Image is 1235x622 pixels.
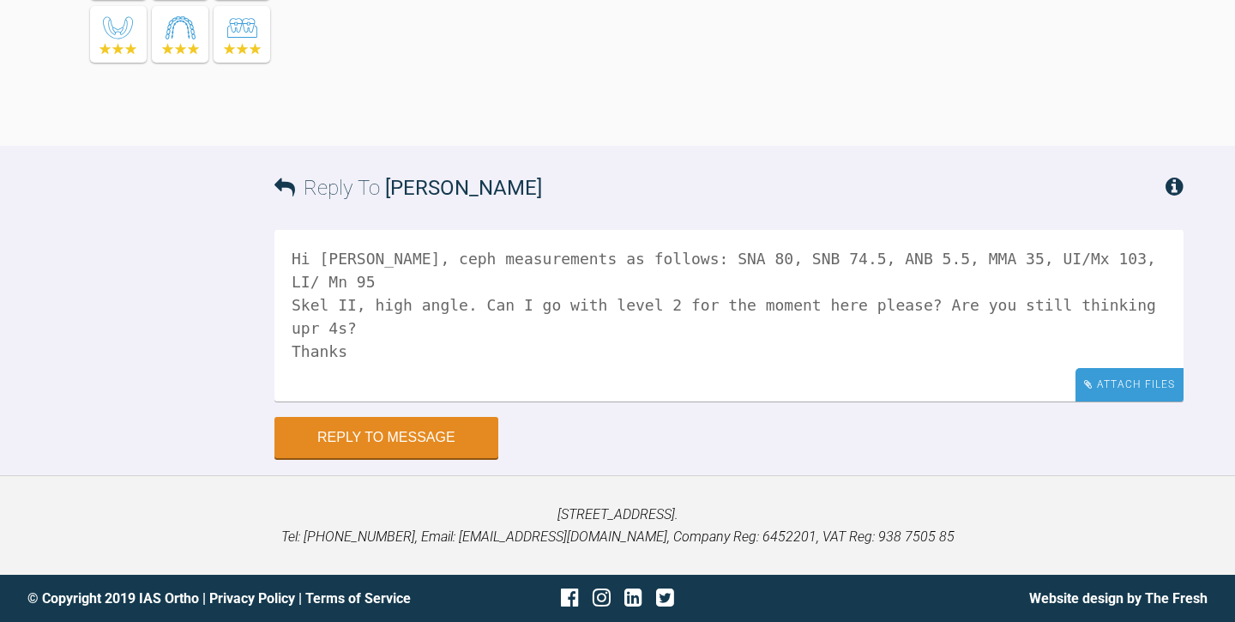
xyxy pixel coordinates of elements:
textarea: Hi [PERSON_NAME], ceph measurements as follows: SNA 80, SNB 74.5, ANB 5.5, MMA 35, UI/Mx 103, LI/... [274,230,1184,402]
a: Privacy Policy [209,590,295,607]
h3: Reply To [274,172,542,204]
p: [STREET_ADDRESS]. Tel: [PHONE_NUMBER], Email: [EMAIL_ADDRESS][DOMAIN_NAME], Company Reg: 6452201,... [27,504,1208,547]
button: Reply to Message [274,417,498,458]
span: [PERSON_NAME] [385,176,542,200]
div: Attach Files [1075,368,1184,402]
div: © Copyright 2019 IAS Ortho | | [27,588,421,610]
a: Website design by The Fresh [1029,590,1208,607]
a: Terms of Service [305,590,411,607]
